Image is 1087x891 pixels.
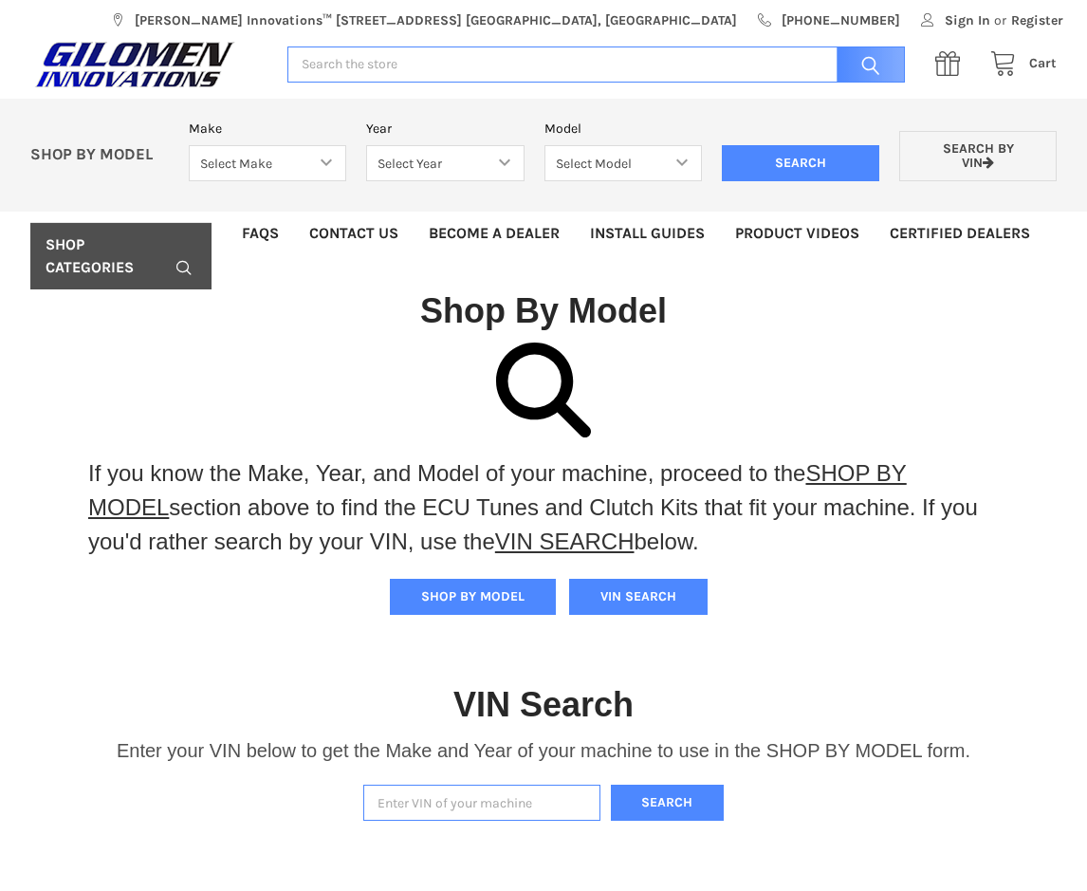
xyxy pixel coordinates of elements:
[294,212,414,255] a: Contact Us
[88,460,907,520] a: SHOP BY MODEL
[390,579,556,615] button: SHOP BY MODEL
[366,119,524,139] label: Year
[1029,55,1057,71] span: Cart
[569,579,708,615] button: VIN SEARCH
[30,223,212,289] a: Shop Categories
[363,785,600,822] input: Enter VIN of your machine
[30,41,239,88] img: GILOMEN INNOVATIONS
[495,529,635,554] a: VIN SEARCH
[20,145,179,165] p: SHOP BY MODEL
[544,119,702,139] label: Model
[720,212,875,255] a: Product Videos
[875,212,1045,255] a: Certified Dealers
[575,212,720,255] a: Install Guides
[227,212,294,255] a: FAQs
[30,289,1057,332] h1: Shop By Model
[135,10,737,30] span: [PERSON_NAME] Innovations™ [STREET_ADDRESS] [GEOGRAPHIC_DATA], [GEOGRAPHIC_DATA]
[722,145,879,181] input: Search
[117,736,970,765] p: Enter your VIN below to get the Make and Year of your machine to use in the SHOP BY MODEL form.
[453,683,634,726] h1: VIN Search
[980,52,1057,76] a: Cart
[30,41,267,88] a: GILOMEN INNOVATIONS
[88,456,999,559] p: If you know the Make, Year, and Model of your machine, proceed to the section above to find the E...
[414,212,575,255] a: Become a Dealer
[945,10,990,30] span: Sign In
[189,119,346,139] label: Make
[899,131,1057,181] a: Search by VIN
[827,46,905,84] input: Search
[782,10,900,30] span: [PHONE_NUMBER]
[611,785,725,822] button: Search
[287,46,905,84] input: Search the store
